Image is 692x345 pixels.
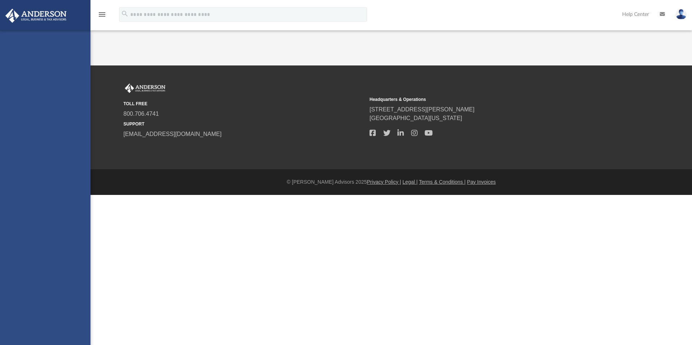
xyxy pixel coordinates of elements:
small: SUPPORT [123,121,364,127]
a: [GEOGRAPHIC_DATA][US_STATE] [370,115,462,121]
i: search [121,10,129,18]
img: User Pic [676,9,687,20]
a: Pay Invoices [467,179,495,185]
a: Terms & Conditions | [419,179,466,185]
i: menu [98,10,106,19]
div: © [PERSON_NAME] Advisors 2025 [90,178,692,186]
a: [EMAIL_ADDRESS][DOMAIN_NAME] [123,131,221,137]
a: Privacy Policy | [367,179,401,185]
a: menu [98,14,106,19]
a: 800.706.4741 [123,111,159,117]
a: [STREET_ADDRESS][PERSON_NAME] [370,106,474,112]
small: Headquarters & Operations [370,96,611,103]
img: Anderson Advisors Platinum Portal [3,9,69,23]
a: Legal | [402,179,418,185]
img: Anderson Advisors Platinum Portal [123,84,167,93]
small: TOLL FREE [123,101,364,107]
